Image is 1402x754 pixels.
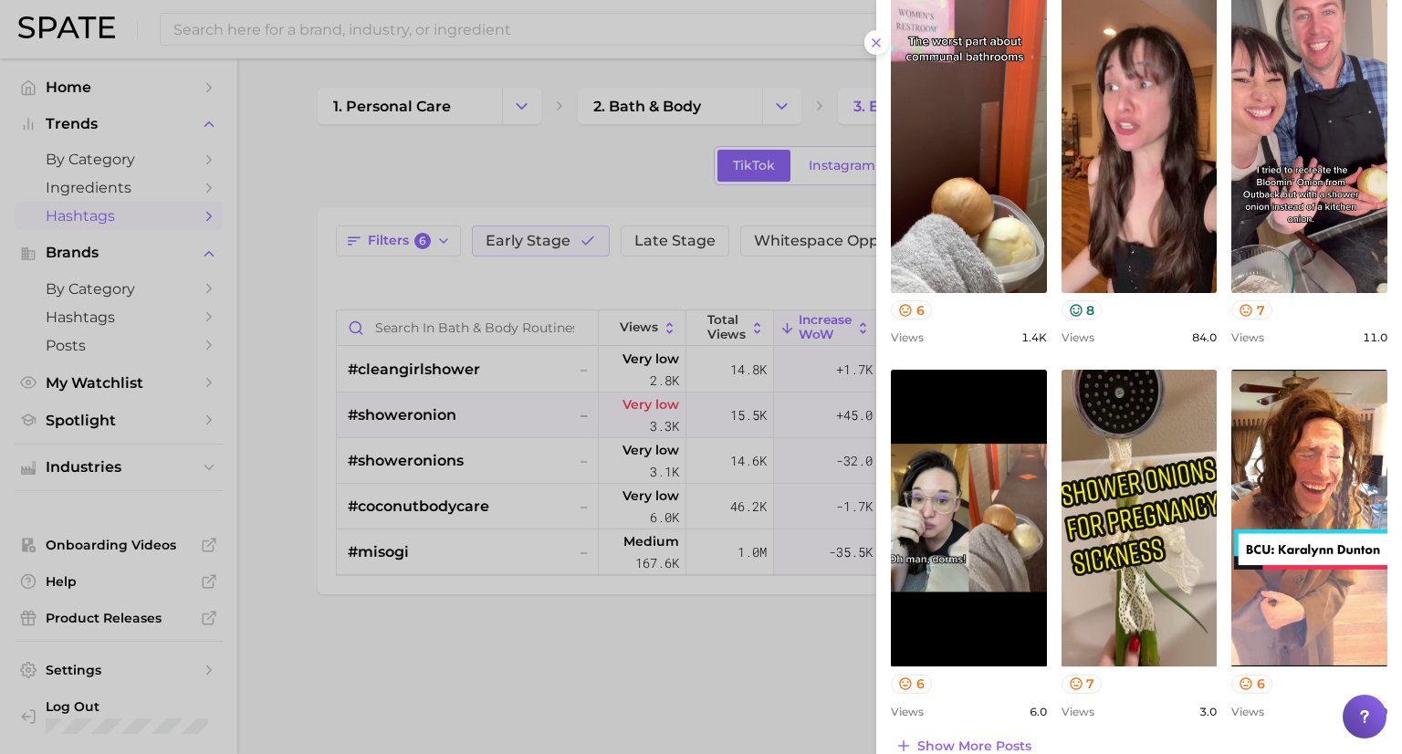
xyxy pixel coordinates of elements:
button: 7 [1062,675,1103,694]
button: 6 [891,300,932,319]
span: 84.0 [1192,330,1217,344]
span: 3.0 [1199,705,1217,718]
span: 6.0 [1030,705,1047,718]
span: Views [891,330,924,344]
button: 6 [1231,675,1272,694]
span: Views [1062,330,1094,344]
span: Views [1231,330,1264,344]
span: Views [891,705,924,718]
button: 7 [1231,300,1272,319]
span: 11.0 [1363,330,1387,344]
button: 8 [1062,300,1103,319]
span: Views [1062,705,1094,718]
span: Views [1231,705,1264,718]
span: 1.4k [1021,330,1047,344]
button: 6 [891,675,932,694]
span: Show more posts [917,738,1031,754]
